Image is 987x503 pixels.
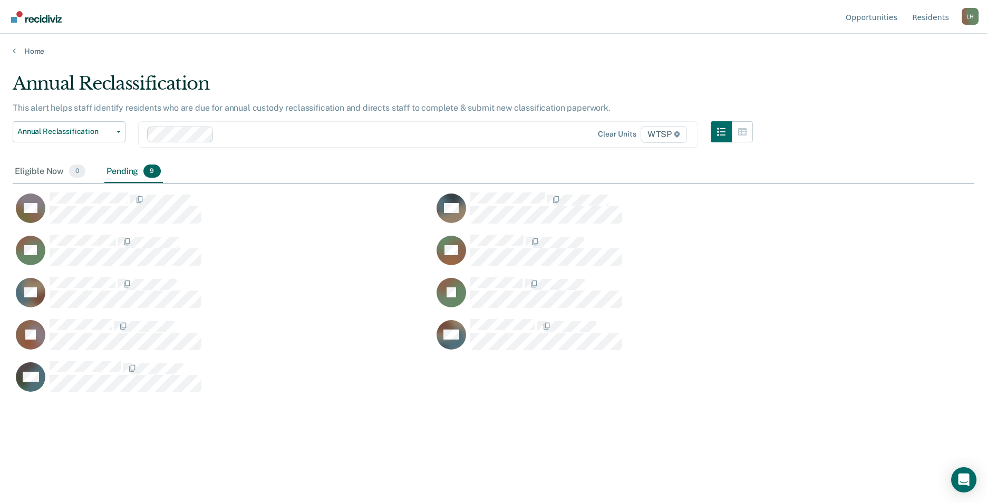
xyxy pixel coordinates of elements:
span: Annual Reclassification [17,127,112,136]
a: Home [13,46,974,56]
div: CaseloadOpportunityCell-00417855 [13,276,433,318]
button: Profile dropdown button [962,8,979,25]
div: Eligible Now0 [13,160,88,183]
div: Open Intercom Messenger [951,467,976,492]
div: CaseloadOpportunityCell-00442517 [433,234,854,276]
span: 9 [143,165,160,178]
div: CaseloadOpportunityCell-00488093 [13,234,433,276]
div: CaseloadOpportunityCell-00500874 [13,361,433,403]
div: CaseloadOpportunityCell-00328442 [13,192,433,234]
div: Pending9 [104,160,162,183]
div: Clear units [598,130,636,139]
button: Annual Reclassification [13,121,125,142]
div: CaseloadOpportunityCell-00586983 [433,192,854,234]
p: This alert helps staff identify residents who are due for annual custody reclassification and dir... [13,103,611,113]
span: 0 [69,165,85,178]
img: Recidiviz [11,11,62,23]
div: CaseloadOpportunityCell-00349987 [433,276,854,318]
div: Annual Reclassification [13,73,753,103]
div: CaseloadOpportunityCell-00573158 [433,318,854,361]
span: WTSP [641,126,687,143]
div: CaseloadOpportunityCell-00569247 [13,318,433,361]
div: L H [962,8,979,25]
